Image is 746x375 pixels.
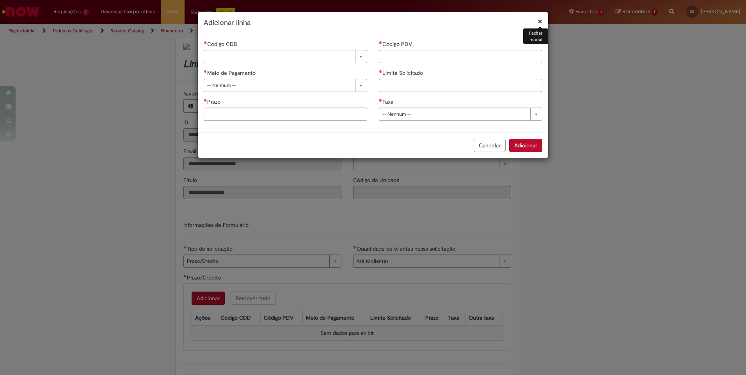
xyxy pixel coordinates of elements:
span: Necessários [204,99,207,102]
span: Necessários [379,99,382,102]
input: Limite Solicitado [379,79,542,92]
a: Limpar campo Código CDD [204,50,367,63]
span: Necessários [204,70,207,73]
span: Limite Solicitado [382,69,425,76]
button: Adicionar [509,139,542,152]
span: Necessários [379,41,382,44]
span: Taxa [382,98,395,105]
span: Meio de Pagamento [207,69,257,76]
button: Cancelar [474,139,506,152]
span: Prazo [207,98,222,105]
button: Fechar modal [538,17,542,25]
span: Código PDV [382,41,414,48]
span: -- Nenhum -- [207,79,351,92]
span: Necessários - Código CDD [207,41,239,48]
h2: Adicionar linha [204,18,542,28]
input: Código PDV [379,50,542,63]
input: Prazo [204,108,367,121]
div: Fechar modal [523,28,548,44]
span: -- Nenhum -- [382,108,526,120]
span: Necessários [379,70,382,73]
span: Necessários [204,41,207,44]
